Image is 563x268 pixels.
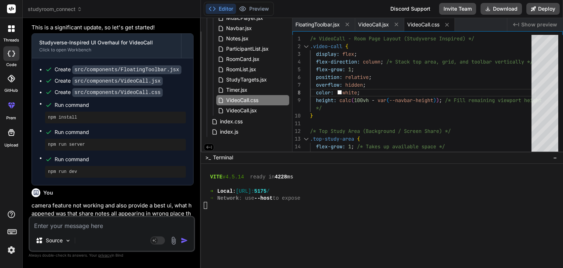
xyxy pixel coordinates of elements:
span: Run command [55,156,186,163]
button: Editor [206,4,236,14]
div: 8 [292,89,301,97]
span: position: [316,151,342,157]
span: flex-grow: [316,66,345,73]
span: Navbar.jsx [225,24,253,33]
div: 13 [292,135,301,143]
div: Studyverse-Inspired UI Overhaul for VideoCall [39,39,174,46]
img: settings [5,244,18,256]
div: Click to collapse the range. [301,135,311,143]
span: position: [316,74,342,80]
div: 1 [292,35,301,43]
span: v4.5.14 [222,174,244,181]
span: Network [217,195,239,202]
span: VITE [210,174,222,181]
span: - [372,97,375,104]
span: white [343,89,357,96]
div: 4 [292,58,301,66]
span: ms [287,174,293,181]
button: Preview [236,4,272,14]
span: Timer.jsx [225,86,248,94]
span: studyroom_connect [28,6,82,13]
pre: npm install [48,115,183,120]
span: height: [316,97,336,104]
span: StudyTargets.jsx [225,75,268,84]
span: 100vh [354,97,369,104]
span: --host [254,195,273,202]
span: − [553,154,557,161]
label: prem [6,115,16,121]
span: ) [436,97,439,104]
span: hidden [345,82,363,88]
div: 6 [292,73,301,81]
div: 14 [292,143,301,151]
span: } [310,112,313,119]
p: This is a significant update, so let's get started! [32,23,194,32]
p: Always double-check its answers. Your in Bind [29,252,195,259]
span: ( [386,97,389,104]
span: ➜ [210,195,211,202]
span: Local [217,188,233,195]
span: / [266,188,269,195]
div: Click to open Workbench [39,47,174,53]
div: Create [55,88,163,96]
span: 1 [348,143,351,150]
span: var [378,97,386,104]
span: ; [369,151,372,157]
span: VideoCall.css [225,96,259,105]
span: to expose [273,195,301,202]
span: ParticipantList.jsx [225,44,269,53]
pre: npm run server [48,142,183,148]
div: 9 [292,97,301,104]
h6: You [43,189,53,196]
span: Terminal [213,154,233,161]
button: − [552,152,559,163]
img: Pick Models [65,238,71,244]
span: calc [339,97,351,104]
span: Run command [55,128,186,136]
span: 1 [348,66,351,73]
button: Download [481,3,522,15]
code: src/components/VideoCall.css [72,88,163,97]
button: Studyverse-Inspired UI Overhaul for VideoCallClick to open Workbench [32,34,181,58]
span: /* Top Study Area (Background / Screen Share) */ [310,128,451,134]
p: camera feature not working and also provide a best ui, what happened was that share notes all app... [32,202,194,243]
div: 10 [292,112,301,120]
div: 11 [292,120,301,127]
code: src/components/VideoCall.jsx [72,77,163,86]
span: VideoCall.jsx [358,21,389,28]
span: flex-grow: [316,143,345,150]
span: ; [357,89,360,96]
span: ; [363,82,366,88]
span: flex [342,51,354,57]
div: Click to collapse the range. [301,43,311,50]
span: : [233,188,236,195]
span: ready in [250,174,275,181]
span: privacy [98,253,111,257]
span: ; [369,74,372,80]
button: Deploy [526,3,560,15]
span: /* Stack top area, grid, and toolbar vertically */ [386,58,533,65]
div: 2 [292,43,301,50]
span: relative [345,151,369,157]
label: Upload [4,142,18,148]
span: VideoCall.jsx [225,106,258,115]
span: Notes.jsx [225,34,249,43]
span: : use [239,195,254,202]
span: index.css [219,117,243,126]
span: RoomList.jsx [225,65,257,74]
span: --navbar-height [389,97,433,104]
span: ) [433,97,436,104]
span: >_ [205,154,211,161]
div: 3 [292,50,301,58]
label: GitHub [4,87,18,94]
span: 5175 [254,188,267,195]
span: flex-direction: [316,58,360,65]
span: ; [439,97,442,104]
span: Show preview [521,21,557,28]
img: icon [181,237,188,244]
span: overflow: [316,82,342,88]
div: Create [55,77,163,85]
code: src/components/FloatingToolbar.jsx [72,65,181,74]
p: Source [46,237,63,244]
span: MusicPlayer.jsx [225,14,264,22]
